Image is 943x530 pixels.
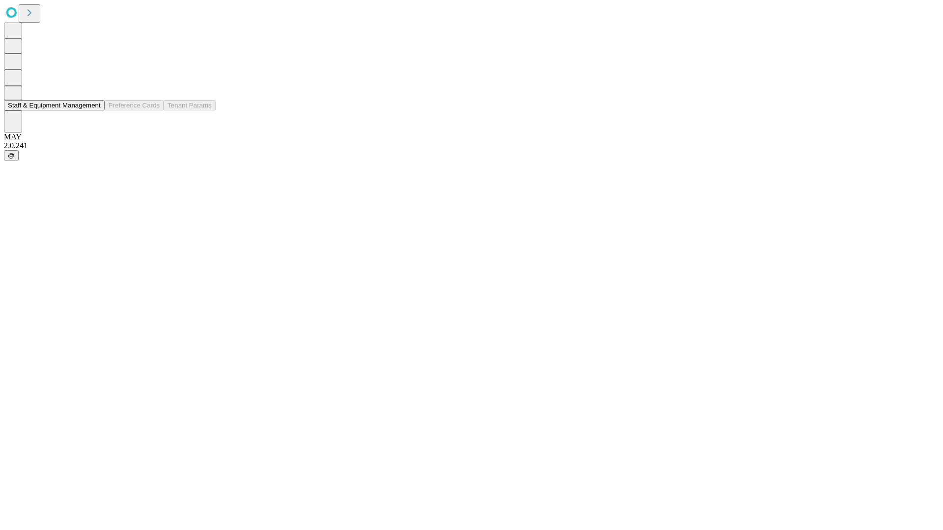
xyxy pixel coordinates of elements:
[4,141,939,150] div: 2.0.241
[4,132,939,141] div: MAY
[8,152,15,159] span: @
[105,100,164,110] button: Preference Cards
[4,100,105,110] button: Staff & Equipment Management
[4,150,19,160] button: @
[164,100,216,110] button: Tenant Params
